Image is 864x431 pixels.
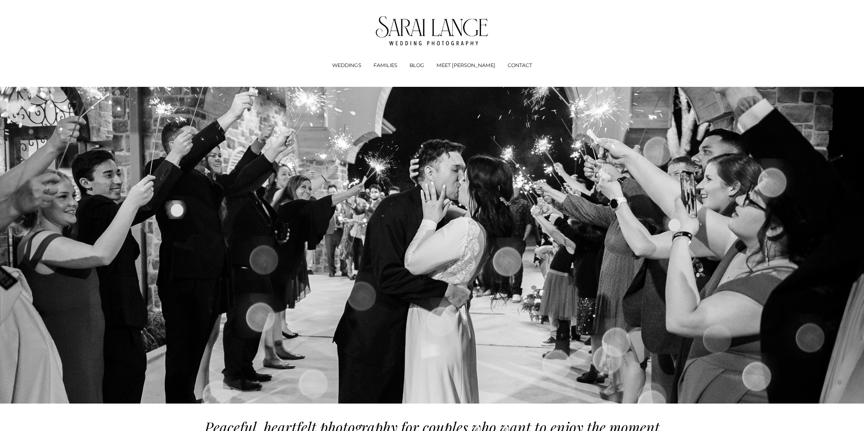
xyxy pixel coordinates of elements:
[409,61,424,70] a: BLOG
[332,61,361,70] a: folder dropdown
[376,16,489,45] img: Tennessee Wedding Photographer - Sarai Lange Photography
[508,61,532,70] a: CONTACT
[436,61,495,70] a: MEET [PERSON_NAME]
[373,61,397,70] a: FAMILIES
[332,62,361,70] span: WEDDINGS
